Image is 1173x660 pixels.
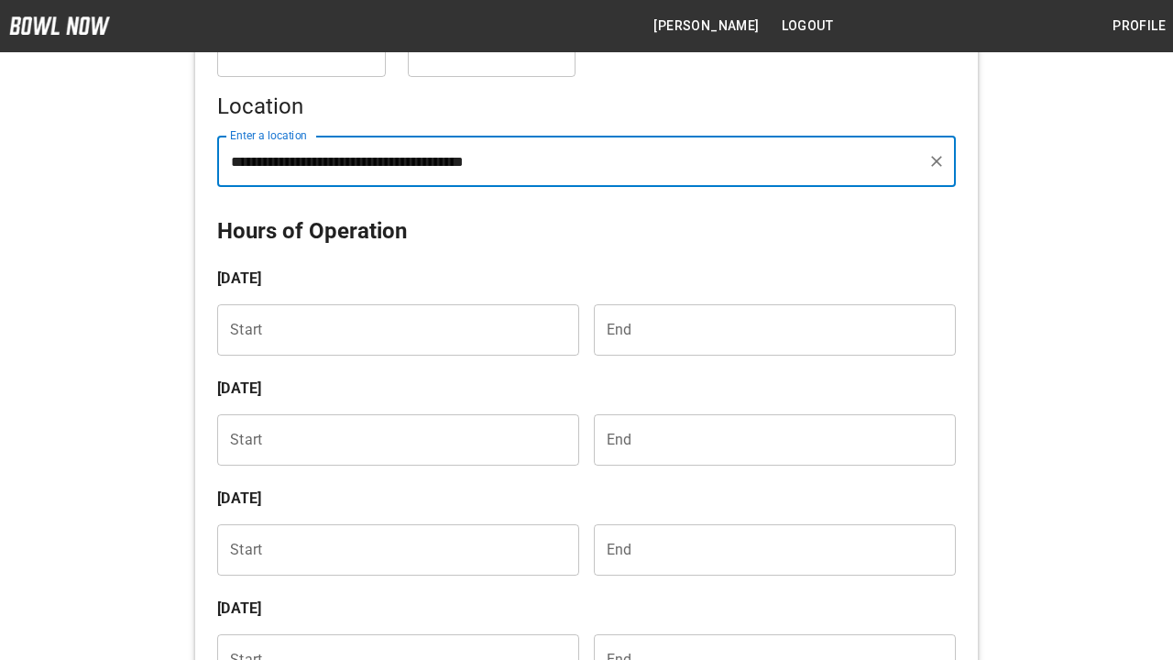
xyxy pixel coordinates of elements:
[217,524,566,576] input: Choose time
[217,598,955,620] p: [DATE]
[1105,9,1173,43] button: Profile
[774,9,840,43] button: Logout
[217,488,955,510] p: [DATE]
[217,268,955,290] p: [DATE]
[217,92,955,121] h5: Location
[217,414,566,466] input: Choose time
[9,16,110,35] img: logo
[594,524,943,576] input: Choose time
[646,9,766,43] button: [PERSON_NAME]
[594,414,943,466] input: Choose time
[217,304,566,356] input: Choose time
[594,304,943,356] input: Choose time
[217,216,955,246] h5: Hours of Operation
[217,378,955,400] p: [DATE]
[924,148,949,174] button: Clear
